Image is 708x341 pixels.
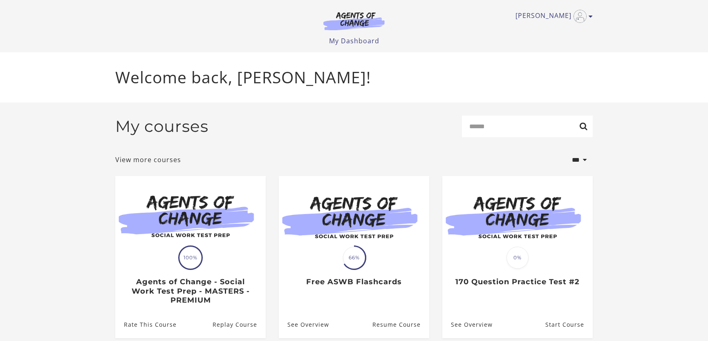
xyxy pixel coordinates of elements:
span: 100% [179,247,202,269]
a: Free ASWB Flashcards: Resume Course [372,311,429,338]
img: Agents of Change Logo [315,11,393,30]
a: View more courses [115,155,181,165]
h2: My courses [115,117,208,136]
a: 170 Question Practice Test #2: See Overview [442,311,493,338]
a: 170 Question Practice Test #2: Resume Course [545,311,593,338]
a: Agents of Change - Social Work Test Prep - MASTERS - PREMIUM: Rate This Course [115,311,177,338]
h3: Agents of Change - Social Work Test Prep - MASTERS - PREMIUM [124,277,257,305]
span: 0% [506,247,529,269]
span: 66% [343,247,365,269]
a: Agents of Change - Social Work Test Prep - MASTERS - PREMIUM: Resume Course [213,311,266,338]
a: Toggle menu [515,10,589,23]
h3: Free ASWB Flashcards [287,277,420,287]
h3: 170 Question Practice Test #2 [451,277,584,287]
a: Free ASWB Flashcards: See Overview [279,311,329,338]
a: My Dashboard [329,36,379,45]
p: Welcome back, [PERSON_NAME]! [115,65,593,89]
